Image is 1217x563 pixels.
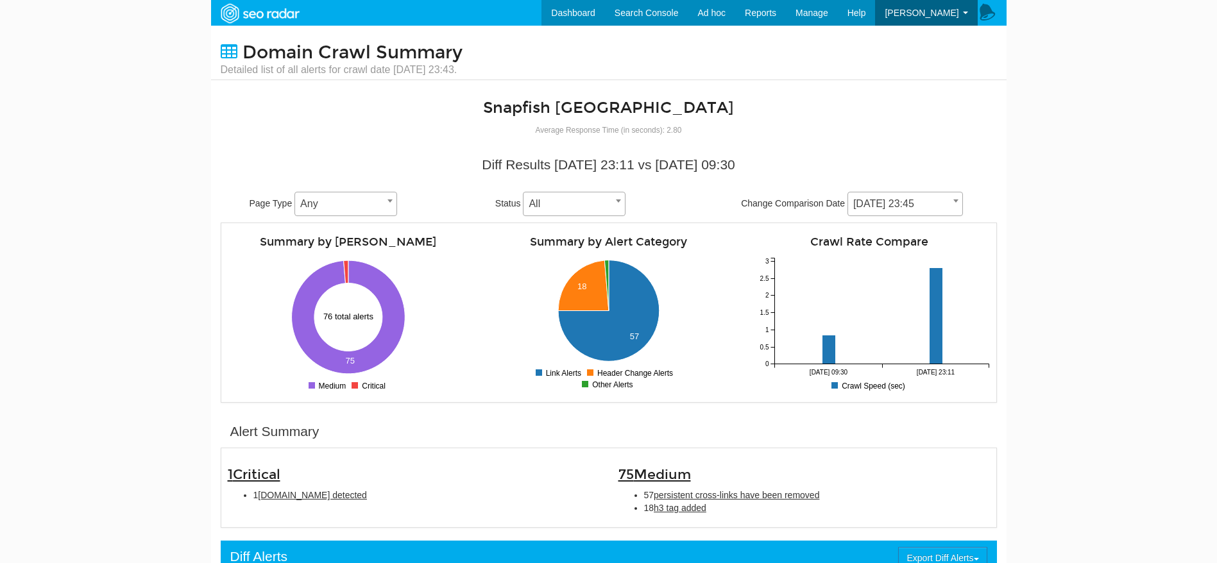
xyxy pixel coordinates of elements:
[615,8,679,18] span: Search Console
[495,198,521,208] span: Status
[644,501,990,514] li: 18
[295,195,396,213] span: Any
[847,192,963,216] span: 09/12/2025 23:45
[230,155,987,174] div: Diff Results [DATE] 23:11 vs [DATE] 09:30
[216,2,304,25] img: SEORadar
[536,126,682,135] small: Average Response Time (in seconds): 2.80
[760,309,769,316] tspan: 1.5
[523,192,626,216] span: All
[618,466,691,483] span: 75
[228,466,280,483] span: 1
[253,489,599,501] li: 1
[243,42,463,63] span: Domain Crawl Summary
[749,236,990,248] h4: Crawl Rate Compare
[644,489,990,501] li: 57
[765,258,769,265] tspan: 3
[885,8,958,18] span: [PERSON_NAME]
[745,8,776,18] span: Reports
[760,344,769,351] tspan: 0.5
[483,98,734,117] a: Snapfish [GEOGRAPHIC_DATA]
[488,236,729,248] h4: Summary by Alert Category
[654,503,706,513] span: h3 tag added
[233,466,280,483] span: Critical
[916,369,955,376] tspan: [DATE] 23:11
[809,369,847,376] tspan: [DATE] 09:30
[294,192,397,216] span: Any
[323,312,374,321] text: 76 total alerts
[697,8,726,18] span: Ad hoc
[221,63,463,77] small: Detailed list of all alerts for crawl date [DATE] 23:43.
[228,236,469,248] h4: Summary by [PERSON_NAME]
[634,466,691,483] span: Medium
[765,360,769,367] tspan: 0
[847,8,866,18] span: Help
[230,422,319,441] div: Alert Summary
[765,292,769,299] tspan: 2
[523,195,625,213] span: All
[250,198,293,208] span: Page Type
[796,8,828,18] span: Manage
[258,490,367,500] span: [DOMAIN_NAME] detected
[654,490,819,500] span: persistent cross-links have been removed
[1135,525,1204,557] iframe: Opens a widget where you can find more information
[760,275,769,282] tspan: 2.5
[741,198,845,208] span: Change Comparison Date
[765,326,769,333] tspan: 1
[848,195,962,213] span: 09/12/2025 23:45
